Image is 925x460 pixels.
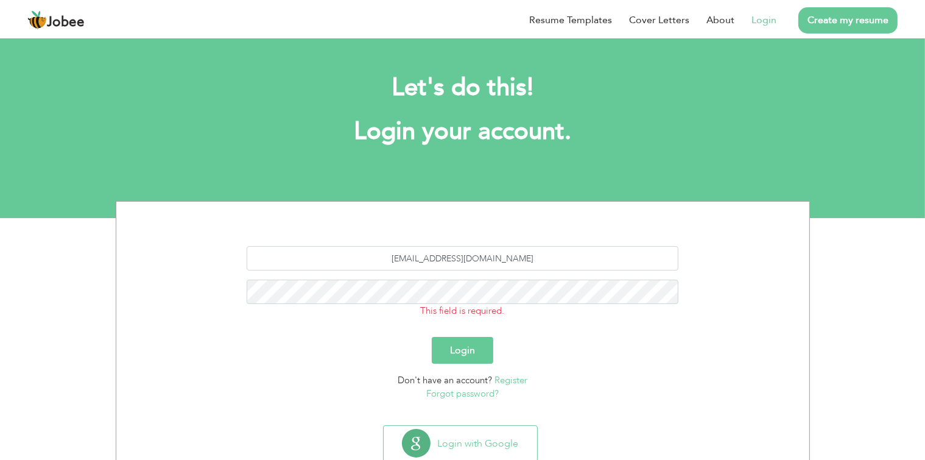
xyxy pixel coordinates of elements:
[134,116,792,147] h1: Login your account.
[421,305,505,317] span: This field is required.
[432,337,493,364] button: Login
[798,7,898,34] a: Create my resume
[247,246,678,271] input: Email
[629,13,689,27] a: Cover Letters
[494,374,527,386] a: Register
[27,10,47,30] img: jobee.io
[529,13,612,27] a: Resume Templates
[27,10,85,30] a: Jobee
[398,374,492,386] span: Don't have an account?
[47,16,85,29] span: Jobee
[706,13,734,27] a: About
[426,387,499,400] a: Forgot password?
[134,72,792,104] h2: Let's do this!
[751,13,776,27] a: Login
